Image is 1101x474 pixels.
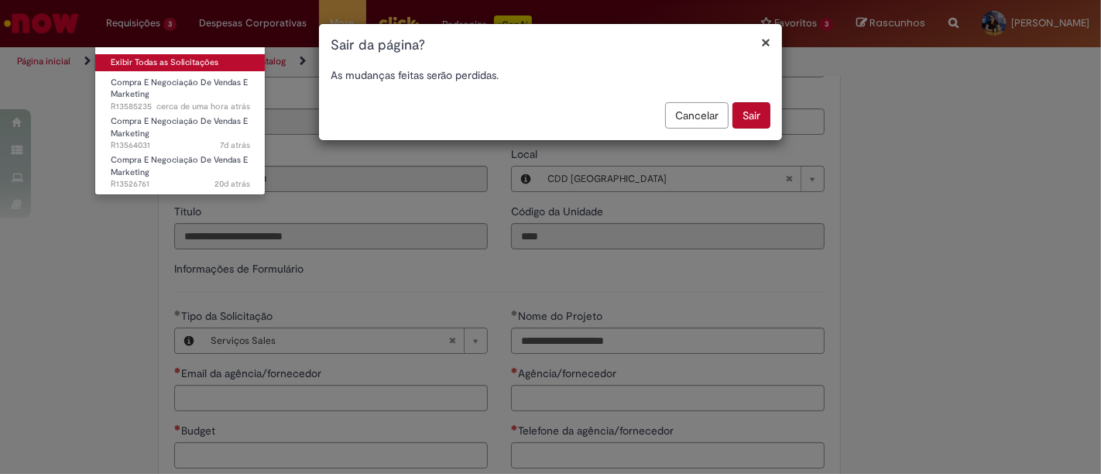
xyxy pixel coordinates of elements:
span: 7d atrás [220,139,250,151]
a: Aberto R13526761 : Compra E Negociação De Vendas E Marketing [95,152,266,185]
span: 20d atrás [214,178,250,190]
span: cerca de uma hora atrás [156,101,250,112]
span: Compra E Negociação De Vendas E Marketing [111,77,248,101]
button: Fechar modal [761,34,770,50]
a: Exibir Todas as Solicitações [95,54,266,71]
h1: Sair da página? [331,36,770,56]
p: As mudanças feitas serão perdidas. [331,67,770,83]
time: 12/09/2025 10:06:56 [214,178,250,190]
a: Aberto R13564031 : Compra E Negociação De Vendas E Marketing [95,113,266,146]
time: 24/09/2025 16:27:58 [220,139,250,151]
span: R13585235 [111,101,250,113]
a: Aberto R13585235 : Compra E Negociação De Vendas E Marketing [95,74,266,108]
button: Sair [732,102,770,129]
ul: Requisições [94,46,266,195]
time: 01/10/2025 11:03:45 [156,101,250,112]
span: Compra E Negociação De Vendas E Marketing [111,115,248,139]
span: R13564031 [111,139,250,152]
button: Cancelar [665,102,729,129]
span: Compra E Negociação De Vendas E Marketing [111,154,248,178]
span: R13526761 [111,178,250,191]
